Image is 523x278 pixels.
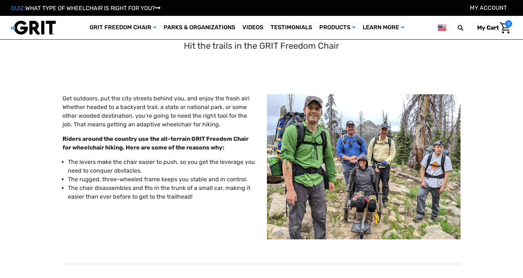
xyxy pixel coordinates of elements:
img: Cart [500,22,510,34]
a: Learn More [359,16,408,39]
a: Parks & Organizations [160,16,239,39]
span: QUIZ: [11,5,25,12]
p: Hit the trails in the GRIT Freedom Chair [184,39,339,52]
p: Get outdoors, put the city streets behind you, and enjoy the fresh air! Whether headed to a backy... [62,94,256,129]
a: Products [316,16,359,39]
a: Cart with 0 items [472,20,512,35]
a: Account [470,4,507,11]
a: Testimonials [267,16,316,39]
img: GRIT All-Terrain Wheelchair and Mobility Equipment [11,20,56,35]
input: Search [461,20,472,35]
strong: Riders around the country use the all-terrain GRIT Freedom Chair for wheelchair hiking. Here are ... [62,135,248,151]
a: GRIT Freedom Chair [86,16,160,39]
img: Group hiking, including one using GRIT Freedom Chair all-terrain wheelchair, on rocky grass and d... [267,94,461,239]
a: QUIZ:WHAT TYPE OF WHEELCHAIR IS RIGHT FOR YOU? [11,5,160,12]
li: The rugged, three-wheeled frame keeps you stable and in control. [68,175,256,184]
span: 0 [505,20,512,27]
li: The chair disassembles and fits in the trunk of a small car, making it easier than ever before to... [68,184,256,201]
li: The levers make the chair easier to push, so you get the leverage you need to conquer obstacles. [68,158,256,175]
span: My Cart [477,24,499,31]
a: Videos [239,16,267,39]
img: us.png [438,23,446,32]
